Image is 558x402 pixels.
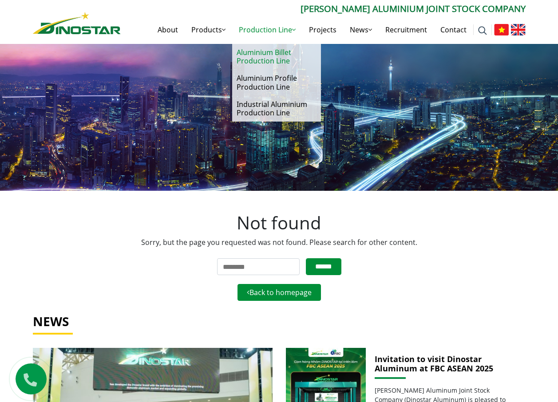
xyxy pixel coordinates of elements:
img: search [478,26,487,35]
a: Products [185,16,232,44]
img: Nhôm Dinostar [33,12,121,34]
img: English [511,24,526,35]
a: Production Line [232,16,302,44]
a: Invitation to visit Dinostar Aluminum at FBC ASEAN 2025 [375,355,517,374]
a: Projects [302,16,343,44]
img: Tiếng Việt [494,24,509,35]
h1: Not found [33,212,526,233]
p: [PERSON_NAME] Aluminium Joint Stock Company [121,2,526,16]
a: Recruitment [379,16,434,44]
a: News [343,16,379,44]
a: News [33,313,69,330]
a: Aluminium Billet Production Line [232,44,321,70]
a: Industrial Aluminium Production Line [232,96,321,122]
a: About [151,16,185,44]
a: Contact [434,16,473,44]
p: Sorry, but the page you requested was not found. Please search for other content. [33,237,526,248]
a: Aluminium Profile Production Line [232,70,321,95]
a: Back to homepage [237,284,321,301]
